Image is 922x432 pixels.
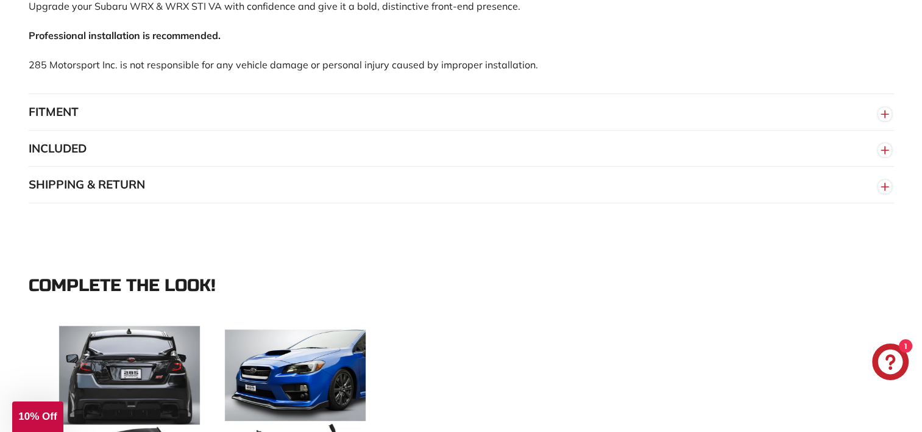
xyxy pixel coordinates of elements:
button: SHIPPING & RETURN [29,167,894,203]
div: 10% Off [12,401,63,432]
div: Complete the look! [29,276,894,295]
inbox-online-store-chat: Shopify online store chat [868,344,912,383]
span: 10% Off [18,411,57,422]
button: INCLUDED [29,131,894,167]
strong: Professional installation is recommended. [29,29,221,41]
button: FITMENT [29,94,894,131]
